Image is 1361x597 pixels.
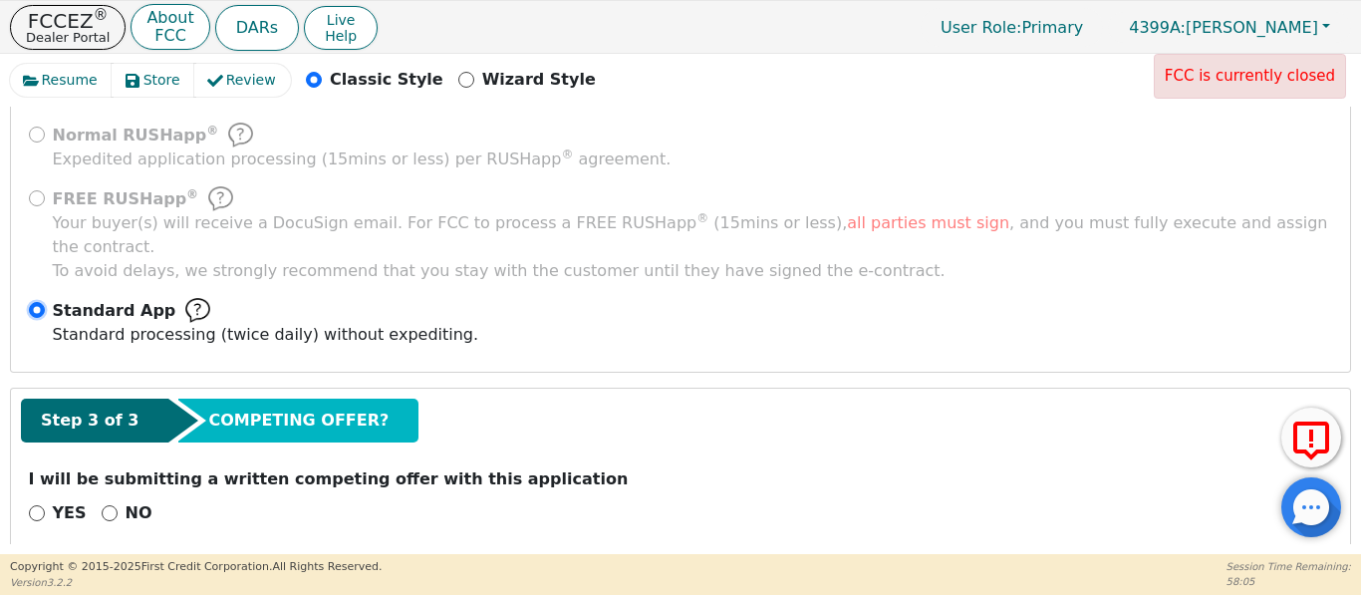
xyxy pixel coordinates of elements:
span: FCC is currently closed [1165,67,1335,85]
span: Step 3 of 3 [41,409,138,433]
p: Version 3.2.2 [10,575,382,590]
p: YES [53,501,87,525]
button: Store [112,64,195,97]
p: Copyright © 2015- 2025 First Credit Corporation. [10,559,382,576]
span: Review [226,70,276,91]
p: FCC [146,28,193,44]
sup: ® [561,148,573,161]
sup: ® [206,124,218,138]
span: Store [143,70,180,91]
span: [PERSON_NAME] [1129,18,1318,37]
span: COMPETING OFFER? [208,409,389,433]
img: Help Bubble [228,123,253,148]
span: All Rights Reserved. [272,560,382,573]
span: all parties must sign [847,213,1009,232]
button: DARs [215,5,299,51]
p: NO [126,501,152,525]
p: FCCEZ [26,11,110,31]
span: 4399A: [1129,18,1186,37]
span: Your buyer(s) will receive a DocuSign email. For FCC to process a FREE RUSHapp ( 15 mins or less)... [53,213,1328,256]
span: To avoid delays, we strongly recommend that you stay with the customer until they have signed the... [53,211,1333,283]
button: Resume [10,64,113,97]
span: Resume [42,70,98,91]
p: I will be submitting a written competing offer with this application [29,467,1333,491]
img: Help Bubble [208,186,233,211]
p: Dealer Portal [26,31,110,44]
button: AboutFCC [131,4,209,51]
span: Normal RUSHapp [53,126,219,145]
sup: ® [696,211,708,225]
button: 4399A:[PERSON_NAME] [1108,12,1351,43]
p: About [146,10,193,26]
a: User Role:Primary [921,8,1103,47]
p: Wizard Style [482,68,596,92]
span: Expedited application processing ( 15 mins or less) per RUSHapp agreement. [53,149,672,168]
button: Report Error to FCC [1281,408,1341,467]
button: LiveHelp [304,6,378,50]
p: Primary [921,8,1103,47]
sup: ® [186,187,198,201]
span: Standard processing (twice daily) without expediting. [53,325,479,344]
span: User Role : [941,18,1021,37]
button: FCCEZ®Dealer Portal [10,5,126,50]
sup: ® [94,6,109,24]
span: Standard App [53,299,176,323]
button: Review [194,64,291,97]
p: 58:05 [1226,574,1351,589]
p: Classic Style [330,68,443,92]
p: Session Time Remaining: [1226,559,1351,574]
img: Help Bubble [185,298,210,323]
span: FREE RUSHapp [53,189,199,208]
span: Help [325,28,357,44]
span: Live [325,12,357,28]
